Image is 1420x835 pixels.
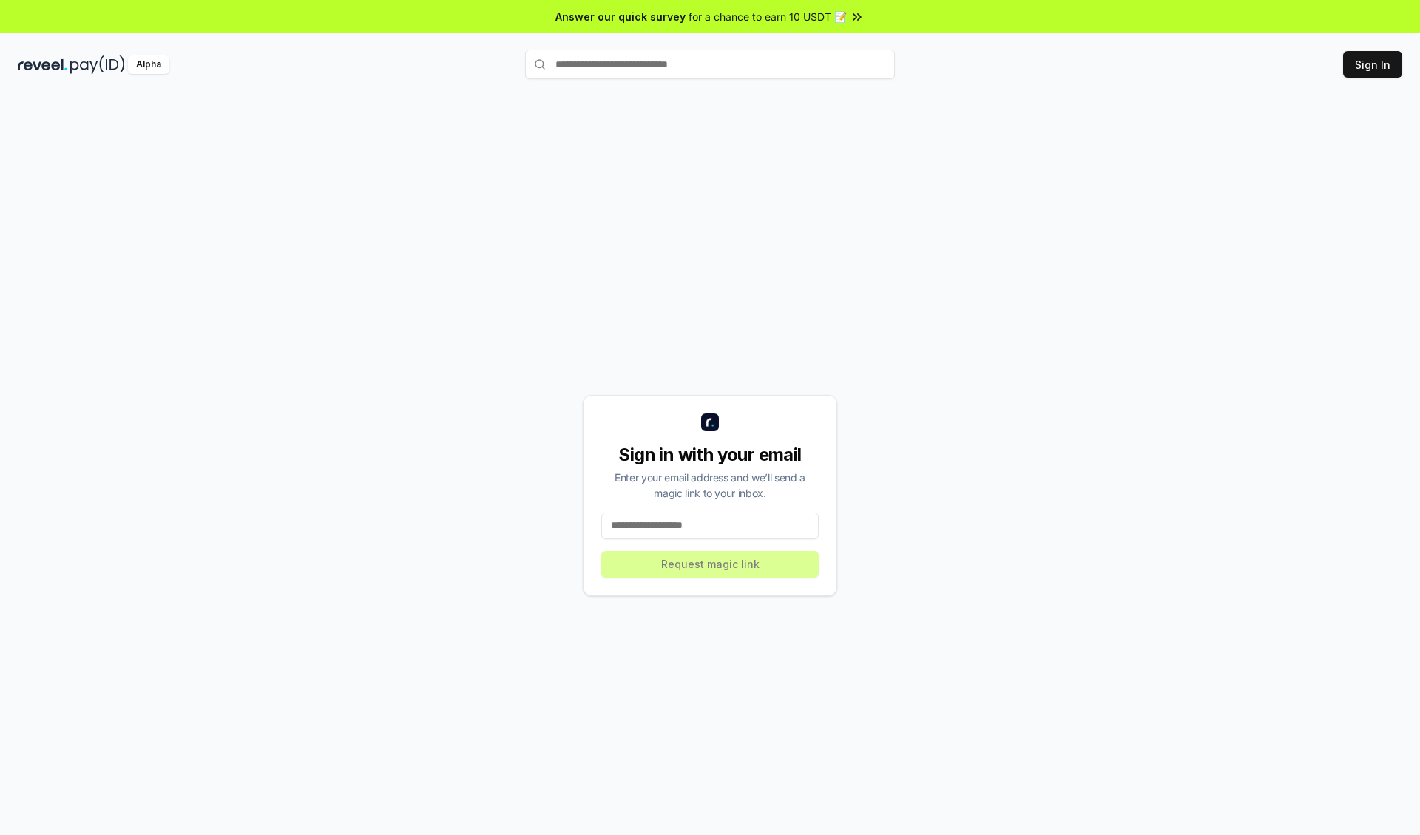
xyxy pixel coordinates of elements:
div: Sign in with your email [601,443,819,467]
span: Answer our quick survey [555,9,686,24]
span: for a chance to earn 10 USDT 📝 [689,9,847,24]
img: logo_small [701,413,719,431]
img: pay_id [70,55,125,74]
div: Enter your email address and we’ll send a magic link to your inbox. [601,470,819,501]
button: Sign In [1343,51,1402,78]
img: reveel_dark [18,55,67,74]
div: Alpha [128,55,169,74]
